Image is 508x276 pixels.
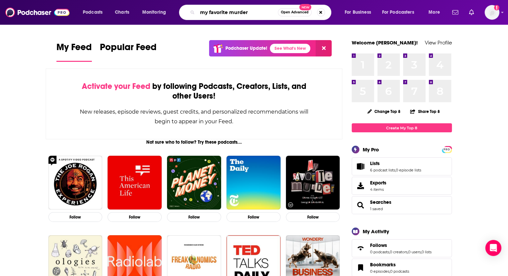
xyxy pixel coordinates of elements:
[82,81,150,91] span: Activate your Feed
[354,263,367,272] a: Bookmarks
[390,250,407,254] a: 0 creators
[425,39,452,46] a: View Profile
[370,250,389,254] a: 0 podcasts
[167,212,221,222] button: Follow
[354,181,367,190] span: Exports
[450,7,461,18] a: Show notifications dropdown
[142,8,166,17] span: Monitoring
[408,250,421,254] a: 0 users
[370,262,396,268] span: Bookmarks
[370,160,380,166] span: Lists
[299,4,311,10] span: New
[48,156,103,210] img: The Joe Rogan Experience
[48,212,103,222] button: Follow
[363,107,405,116] button: Change Top 8
[352,123,452,132] a: Create My Top 8
[270,44,310,53] a: See What's New
[424,7,448,18] button: open menu
[5,6,69,19] img: Podchaser - Follow, Share and Rate Podcasts
[485,5,499,20] img: User Profile
[370,180,386,186] span: Exports
[466,7,477,18] a: Show notifications dropdown
[354,200,367,210] a: Searches
[138,7,175,18] button: open menu
[485,5,499,20] button: Show profile menu
[370,242,387,248] span: Follows
[286,156,340,210] img: My Favorite Murder with Karen Kilgariff and Georgia Hardstark
[56,41,92,57] span: My Feed
[410,105,440,118] button: Share Top 8
[370,269,389,274] a: 0 episodes
[197,7,278,18] input: Search podcasts, credits, & more...
[382,8,414,17] span: For Podcasters
[370,168,395,172] a: 6 podcast lists
[378,7,424,18] button: open menu
[108,212,162,222] button: Follow
[354,244,367,253] a: Follows
[370,187,386,192] span: 4 items
[226,156,281,210] img: The Daily
[395,168,396,172] span: ,
[352,196,452,214] span: Searches
[352,39,418,46] a: Welcome [PERSON_NAME]!
[407,250,408,254] span: ,
[370,160,421,166] a: Lists
[363,146,379,153] div: My Pro
[389,269,390,274] span: ,
[370,242,432,248] a: Follows
[111,7,133,18] a: Charts
[352,157,452,175] span: Lists
[429,8,440,17] span: More
[286,212,340,222] button: Follow
[485,5,499,20] span: Logged in as jinastanfill
[226,212,281,222] button: Follow
[185,5,338,20] div: Search podcasts, credits, & more...
[167,156,221,210] img: Planet Money
[389,250,390,254] span: ,
[281,11,309,14] span: Open Advanced
[352,239,452,257] span: Follows
[352,177,452,195] a: Exports
[100,41,157,57] span: Popular Feed
[485,240,501,256] div: Open Intercom Messenger
[108,156,162,210] img: This American Life
[56,41,92,62] a: My Feed
[421,250,432,254] a: 0 lists
[390,269,409,274] a: 0 podcasts
[115,8,129,17] span: Charts
[443,147,451,152] a: PRO
[83,8,103,17] span: Podcasts
[79,107,309,126] div: New releases, episode reviews, guest credits, and personalized recommendations will begin to appe...
[370,206,383,211] a: 1 saved
[79,82,309,101] div: by following Podcasts, Creators, Lists, and other Users!
[396,168,421,172] a: 0 episode lists
[345,8,371,17] span: For Business
[340,7,379,18] button: open menu
[370,262,409,268] a: Bookmarks
[46,139,343,145] div: Not sure who to follow? Try these podcasts...
[363,228,389,235] div: My Activity
[78,7,111,18] button: open menu
[494,5,499,10] svg: Add a profile image
[354,162,367,171] a: Lists
[225,45,267,51] p: Podchaser Update!
[370,199,391,205] a: Searches
[278,8,312,16] button: Open AdvancedNew
[100,41,157,62] a: Popular Feed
